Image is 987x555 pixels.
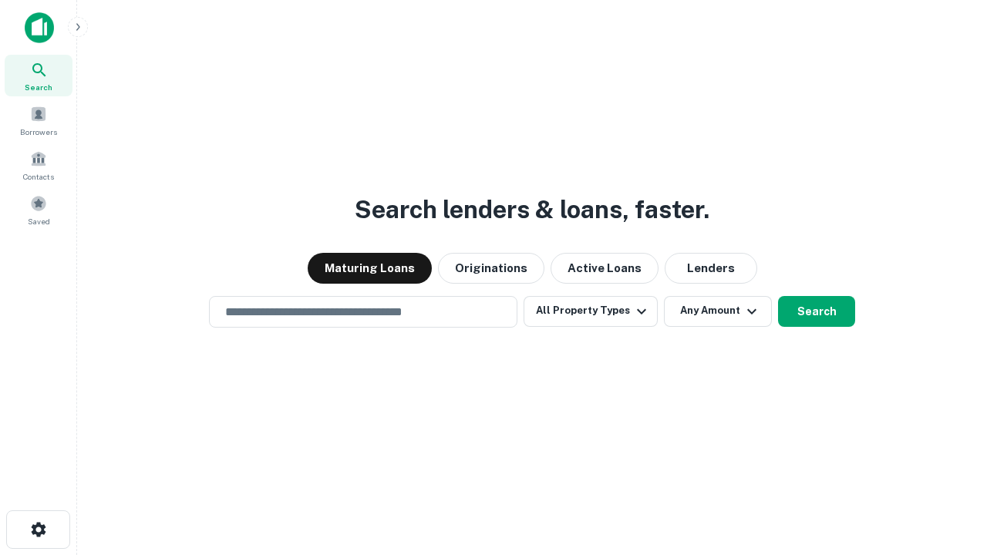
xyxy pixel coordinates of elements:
[778,296,855,327] button: Search
[5,144,72,186] a: Contacts
[664,296,772,327] button: Any Amount
[5,55,72,96] a: Search
[665,253,757,284] button: Lenders
[910,382,987,456] iframe: Chat Widget
[551,253,659,284] button: Active Loans
[308,253,432,284] button: Maturing Loans
[438,253,544,284] button: Originations
[524,296,658,327] button: All Property Types
[28,215,50,227] span: Saved
[25,81,52,93] span: Search
[5,189,72,230] a: Saved
[355,191,709,228] h3: Search lenders & loans, faster.
[25,12,54,43] img: capitalize-icon.png
[20,126,57,138] span: Borrowers
[23,170,54,183] span: Contacts
[5,99,72,141] a: Borrowers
